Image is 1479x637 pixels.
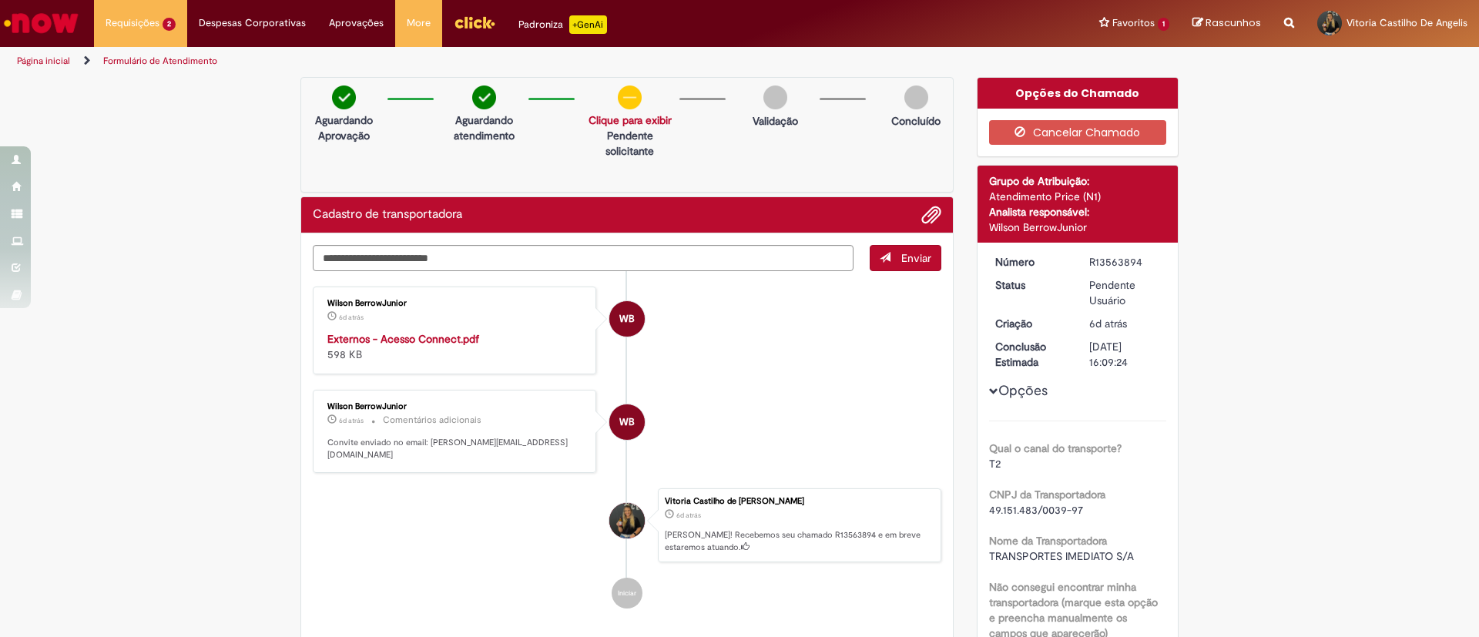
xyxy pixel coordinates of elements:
div: Wilson BerrowJunior [989,220,1167,235]
span: 6d atrás [676,511,701,520]
b: Qual o canal do transporte? [989,441,1122,455]
p: Pendente solicitante [589,128,672,159]
img: img-circle-grey.png [763,85,787,109]
ul: Trilhas de página [12,47,974,75]
span: Favoritos [1112,15,1155,31]
time: 24/09/2025 16:09:19 [1089,317,1127,330]
ul: Histórico de tíquete [313,271,941,624]
a: Externos - Acesso Connect.pdf [327,332,479,346]
span: 6d atrás [339,416,364,425]
div: [DATE] 16:09:24 [1089,339,1161,370]
span: Requisições [106,15,159,31]
div: Wilson BerrowJunior [609,404,645,440]
span: 1 [1158,18,1169,31]
div: Atendimento Price (N1) [989,189,1167,204]
p: Aguardando atendimento [448,112,520,143]
img: check-circle-green.png [472,85,496,109]
a: Clique para exibir [589,113,672,127]
span: T2 [989,457,1001,471]
span: WB [619,300,635,337]
p: Validação [753,113,798,129]
span: TRANSPORTES IMEDIATO S/A [989,549,1134,563]
span: More [407,15,431,31]
div: Wilson BerrowJunior [609,301,645,337]
div: Padroniza [518,15,607,34]
img: ServiceNow [2,8,81,39]
img: click_logo_yellow_360x200.png [454,11,495,34]
span: Vitoria Castilho De Angelis [1347,16,1467,29]
img: check-circle-green.png [332,85,356,109]
p: [PERSON_NAME]! Recebemos seu chamado R13563894 e em breve estaremos atuando. [665,529,933,553]
a: Rascunhos [1192,16,1261,31]
img: circle-minus.png [618,85,642,109]
span: Aprovações [329,15,384,31]
button: Adicionar anexos [921,205,941,225]
span: 49.151.483/0039-97 [989,503,1083,517]
time: 24/09/2025 16:09:19 [676,511,701,520]
span: 6d atrás [339,313,364,322]
time: 25/09/2025 12:23:55 [339,416,364,425]
p: Convite enviado no email: [PERSON_NAME][EMAIL_ADDRESS][DOMAIN_NAME] [327,437,584,461]
textarea: Digite sua mensagem aqui... [313,245,854,271]
span: 6d atrás [1089,317,1127,330]
span: Rascunhos [1206,15,1261,30]
div: Wilson BerrowJunior [327,402,584,411]
div: 598 KB [327,331,584,362]
span: 2 [163,18,176,31]
div: Grupo de Atribuição: [989,173,1167,189]
li: Vitoria Castilho de Angelis [313,488,941,562]
a: Formulário de Atendimento [103,55,217,67]
b: Nome da Transportadora [989,534,1107,548]
div: Wilson BerrowJunior [327,299,584,308]
small: Comentários adicionais [383,414,481,427]
button: Cancelar Chamado [989,120,1167,145]
p: Aguardando Aprovação [307,112,380,143]
div: Vitoria Castilho de Angelis [609,503,645,538]
dt: Status [984,277,1078,293]
div: Pendente Usuário [1089,277,1161,308]
p: +GenAi [569,15,607,34]
time: 25/09/2025 12:24:02 [339,313,364,322]
dt: Conclusão Estimada [984,339,1078,370]
div: R13563894 [1089,254,1161,270]
span: Despesas Corporativas [199,15,306,31]
div: Opções do Chamado [978,78,1179,109]
span: WB [619,404,635,441]
span: Enviar [901,251,931,265]
a: Página inicial [17,55,70,67]
div: 24/09/2025 16:09:19 [1089,316,1161,331]
p: Concluído [891,113,941,129]
img: img-circle-grey.png [904,85,928,109]
dt: Criação [984,316,1078,331]
h2: Cadastro de transportadora Histórico de tíquete [313,208,462,222]
b: CNPJ da Transportadora [989,488,1105,501]
div: Analista responsável: [989,204,1167,220]
dt: Número [984,254,1078,270]
div: Vitoria Castilho de [PERSON_NAME] [665,497,933,506]
button: Enviar [870,245,941,271]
